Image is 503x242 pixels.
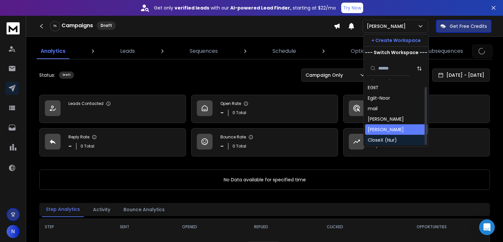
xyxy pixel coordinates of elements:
[368,126,404,133] div: [PERSON_NAME]
[96,219,153,235] th: SENT
[46,176,483,183] p: No Data available for specified time
[39,95,186,123] a: Leads Contacted
[269,43,300,59] a: Schedule
[65,38,70,43] img: tab_keywords_by_traffic_grey.svg
[186,43,222,59] a: Sequences
[343,128,490,156] a: Opportunities$0
[371,37,421,44] p: + Create Workspace
[373,219,490,235] th: OPPORTUNITIES
[368,105,378,112] div: mail
[191,95,338,123] a: Open Rate-0 Total
[175,5,209,11] strong: verified leads
[18,38,23,43] img: tab_domain_overview_orange.svg
[7,22,20,34] img: logo
[347,43,375,59] a: Options
[53,24,57,28] p: 0 %
[72,39,110,43] div: Keywords by Traffic
[97,21,116,30] div: Draft
[37,43,69,59] a: Analytics
[413,62,426,75] button: Sort by Sort A-Z
[10,17,16,22] img: website_grey.svg
[116,43,139,59] a: Leads
[364,34,429,46] button: + Create Workspace
[426,47,463,55] p: Subsequences
[343,95,490,123] a: Click Rate-0 Total
[233,110,246,115] p: 0 Total
[368,116,404,122] div: [PERSON_NAME]
[7,225,20,238] button: N
[190,47,218,55] p: Sequences
[368,137,397,143] div: CloseX (Nur)
[365,49,427,56] p: --- Switch Workspace ---
[220,108,224,117] p: -
[68,142,72,151] p: -
[230,5,291,11] strong: AI-powered Lead Finder,
[226,219,297,235] th: REPLIED
[10,10,16,16] img: logo_orange.svg
[81,144,94,149] p: 0 Total
[367,23,408,30] p: [PERSON_NAME]
[220,134,246,140] p: Bounce Rate
[343,5,361,11] p: Try Now
[120,202,169,217] button: Bounce Analytics
[432,69,490,82] button: [DATE] - [DATE]
[341,3,363,13] button: Try Now
[436,20,492,33] button: Get Free Credits
[306,72,345,78] p: Campaign Only
[25,39,59,43] div: Domain Overview
[39,128,186,156] a: Reply Rate-0 Total
[40,219,96,235] th: STEP
[422,43,467,59] a: Subsequences
[450,23,487,30] p: Get Free Credits
[39,72,55,78] p: Status:
[272,47,296,55] p: Schedule
[233,144,246,149] p: 0 Total
[62,22,93,30] h1: Campaigns
[41,47,65,55] p: Analytics
[153,219,226,235] th: OPENED
[220,101,241,106] p: Open Rate
[42,202,84,217] button: Step Analytics
[368,95,390,101] div: Egiit-Noor
[18,10,32,16] div: v 4.0.25
[191,128,338,156] a: Bounce Rate-0 Total
[296,219,373,235] th: CLICKED
[68,101,103,106] p: Leads Contacted
[59,71,74,79] div: Draft
[479,219,495,235] div: Open Intercom Messenger
[68,134,89,140] p: Reply Rate
[368,84,379,91] div: EGIIT
[120,47,135,55] p: Leads
[351,47,371,55] p: Options
[220,142,224,151] p: -
[154,5,336,11] p: Get only with our starting at $22/mo
[17,17,47,22] div: Domain: [URL]
[89,202,114,217] button: Activity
